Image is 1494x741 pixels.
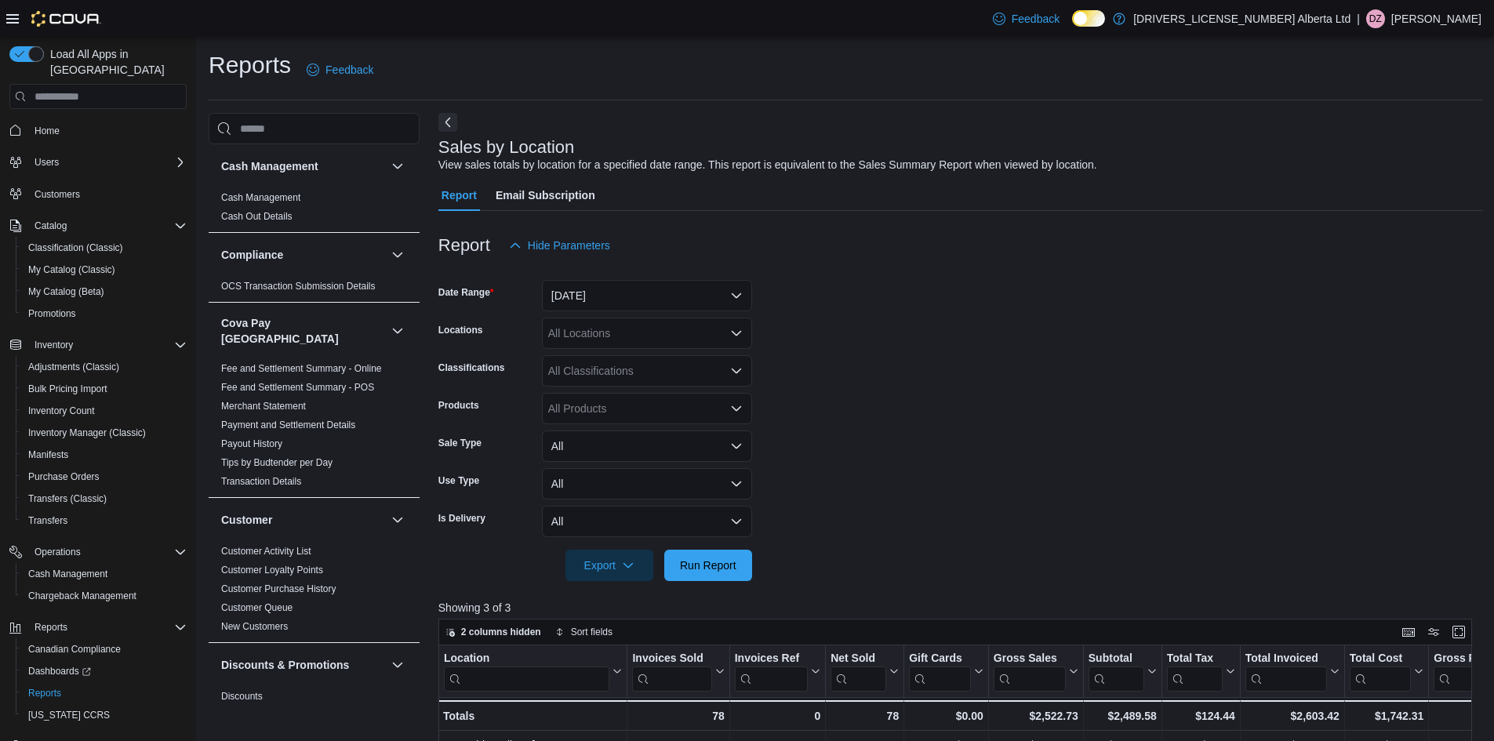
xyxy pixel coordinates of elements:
[221,602,293,613] a: Customer Queue
[1089,652,1144,667] div: Subtotal
[22,587,187,605] span: Chargeback Management
[909,652,971,692] div: Gift Card Sales
[388,510,407,529] button: Customer
[221,191,300,204] span: Cash Management
[22,489,187,508] span: Transfers (Classic)
[3,118,193,141] button: Home
[221,247,283,263] h3: Compliance
[28,543,187,561] span: Operations
[16,638,193,660] button: Canadian Compliance
[28,216,187,235] span: Catalog
[22,511,74,530] a: Transfers
[28,263,115,276] span: My Catalog (Classic)
[16,444,193,466] button: Manifests
[28,242,123,254] span: Classification (Classic)
[1366,9,1385,28] div: Doug Zimmerman
[3,215,193,237] button: Catalog
[22,380,114,398] a: Bulk Pricing Import
[542,468,752,499] button: All
[209,359,420,497] div: Cova Pay [GEOGRAPHIC_DATA]
[1089,652,1144,692] div: Subtotal
[28,427,146,439] span: Inventory Manager (Classic)
[28,590,136,602] span: Chargeback Management
[221,583,336,595] span: Customer Purchase History
[22,662,187,681] span: Dashboards
[542,506,752,537] button: All
[22,662,97,681] a: Dashboards
[221,690,263,703] span: Discounts
[1167,652,1223,667] div: Total Tax
[31,11,101,27] img: Cova
[994,706,1078,725] div: $2,522.73
[16,466,193,488] button: Purchase Orders
[461,626,541,638] span: 2 columns hidden
[221,475,301,488] span: Transaction Details
[221,210,293,223] span: Cash Out Details
[1072,10,1105,27] input: Dark Mode
[1424,623,1443,641] button: Display options
[16,510,193,532] button: Transfers
[994,652,1066,692] div: Gross Sales
[22,587,143,605] a: Chargeback Management
[221,621,288,632] a: New Customers
[221,381,374,394] span: Fee and Settlement Summary - POS
[325,62,373,78] span: Feedback
[438,138,575,157] h3: Sales by Location
[221,601,293,614] span: Customer Queue
[28,185,86,204] a: Customers
[22,684,187,703] span: Reports
[831,706,899,725] div: 78
[388,157,407,176] button: Cash Management
[16,237,193,259] button: Classification (Classic)
[1350,652,1423,692] button: Total Cost
[221,382,374,393] a: Fee and Settlement Summary - POS
[28,665,91,677] span: Dashboards
[221,315,385,347] button: Cova Pay [GEOGRAPHIC_DATA]
[831,652,899,692] button: Net Sold
[28,336,187,354] span: Inventory
[221,512,272,528] h3: Customer
[22,445,187,464] span: Manifests
[444,652,609,692] div: Location
[221,457,333,468] a: Tips by Budtender per Day
[664,550,752,581] button: Run Report
[388,656,407,674] button: Discounts & Promotions
[209,49,291,81] h1: Reports
[1350,706,1423,725] div: $1,742.31
[438,600,1483,616] p: Showing 3 of 3
[438,399,479,412] label: Products
[22,423,152,442] a: Inventory Manager (Classic)
[16,660,193,682] a: Dashboards
[221,512,385,528] button: Customer
[35,546,81,558] span: Operations
[1245,652,1327,692] div: Total Invoiced
[221,419,355,431] span: Payment and Settlement Details
[16,356,193,378] button: Adjustments (Classic)
[221,545,311,558] span: Customer Activity List
[16,378,193,400] button: Bulk Pricing Import
[734,706,820,725] div: 0
[503,230,616,261] button: Hide Parameters
[22,489,113,508] a: Transfers (Classic)
[28,514,67,527] span: Transfers
[221,420,355,430] a: Payment and Settlement Details
[221,564,323,576] span: Customer Loyalty Points
[22,358,187,376] span: Adjustments (Classic)
[22,423,187,442] span: Inventory Manager (Classic)
[3,183,193,205] button: Customers
[16,400,193,422] button: Inventory Count
[22,238,187,257] span: Classification (Classic)
[3,541,193,563] button: Operations
[632,652,711,692] div: Invoices Sold
[209,188,420,232] div: Cash Management
[542,280,752,311] button: [DATE]
[221,620,288,633] span: New Customers
[28,285,104,298] span: My Catalog (Beta)
[734,652,807,692] div: Invoices Ref
[28,216,73,235] button: Catalog
[542,430,752,462] button: All
[1350,652,1411,667] div: Total Cost
[221,438,282,449] a: Payout History
[1167,652,1223,692] div: Total Tax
